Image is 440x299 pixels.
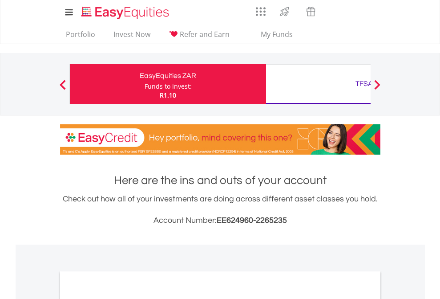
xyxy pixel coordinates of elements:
span: R1.10 [160,91,176,99]
span: EE624960-2265235 [217,216,287,225]
span: Refer and Earn [180,29,230,39]
img: thrive-v2.svg [277,4,292,19]
a: AppsGrid [250,2,271,16]
a: Vouchers [298,2,324,19]
a: FAQ's and Support [347,2,369,20]
a: Invest Now [110,30,154,44]
div: EasyEquities ZAR [75,70,261,82]
div: Check out how all of your investments are doing across different asset classes you hold. [60,193,380,227]
h3: Account Number: [60,214,380,227]
a: My Profile [369,2,392,22]
a: Home page [78,2,173,20]
h1: Here are the ins and outs of your account [60,172,380,188]
img: EasyEquities_Logo.png [80,5,173,20]
span: My Funds [248,29,306,40]
div: Funds to invest: [145,82,192,91]
img: EasyCredit Promotion Banner [60,124,380,155]
button: Previous [54,84,72,93]
button: Next [368,84,386,93]
img: grid-menu-icon.svg [256,7,266,16]
a: Refer and Earn [165,30,233,44]
a: Notifications [324,2,347,20]
a: Portfolio [62,30,99,44]
img: vouchers-v2.svg [303,4,318,19]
